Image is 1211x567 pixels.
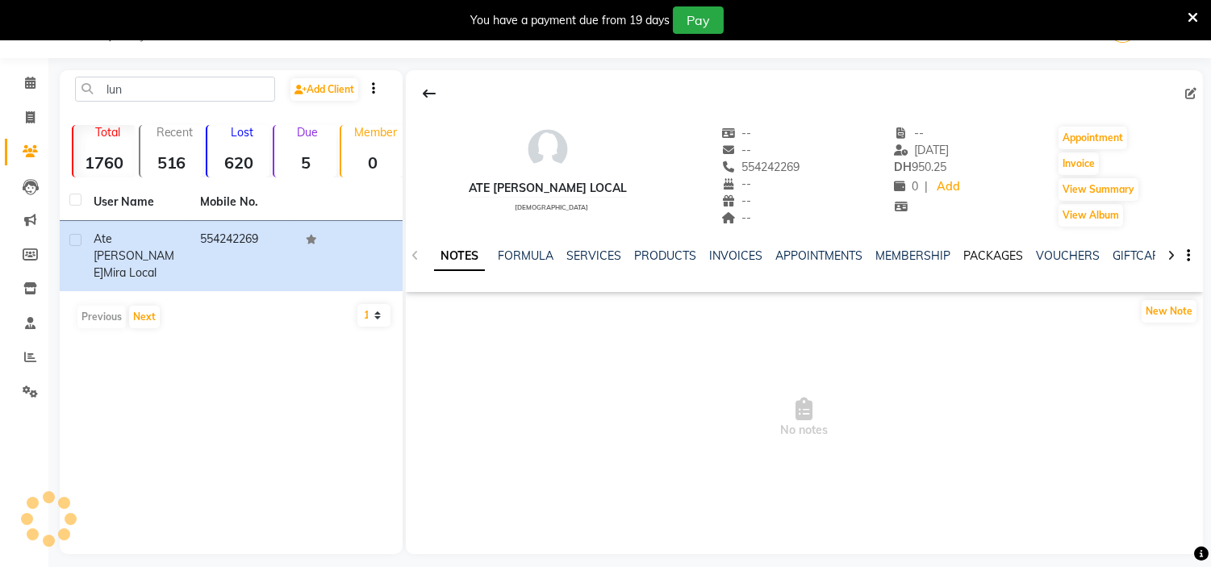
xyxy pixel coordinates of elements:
[94,231,174,280] span: ate [PERSON_NAME]
[1059,127,1127,149] button: Appointment
[894,160,912,174] span: DH
[775,248,862,263] a: APPOINTMENTS
[75,77,275,102] input: Search by Name/Mobile/Email/Code
[290,78,358,101] a: Add Client
[470,12,670,29] div: You have a payment due from 19 days
[103,265,157,280] span: mira local
[190,184,297,221] th: Mobile No.
[406,337,1203,498] span: No notes
[147,125,203,140] p: Recent
[1113,248,1176,263] a: GIFTCARDS
[673,6,724,34] button: Pay
[434,242,485,271] a: NOTES
[515,203,588,211] span: [DEMOGRAPHIC_DATA]
[469,180,627,197] div: ate [PERSON_NAME] local
[963,248,1023,263] a: PACKAGES
[1059,178,1138,201] button: View Summary
[721,143,752,157] span: --
[894,160,946,174] span: 950.25
[524,125,572,173] img: avatar
[140,152,203,173] strong: 516
[925,178,928,195] span: |
[207,152,269,173] strong: 620
[934,176,963,198] a: Add
[190,221,297,291] td: 554242269
[875,248,950,263] a: MEMBERSHIP
[348,125,403,140] p: Member
[1059,152,1099,175] button: Invoice
[498,248,553,263] a: FORMULA
[1036,248,1100,263] a: VOUCHERS
[412,78,446,109] div: Back to Client
[894,143,950,157] span: [DATE]
[341,152,403,173] strong: 0
[721,160,800,174] span: 554242269
[894,179,918,194] span: 0
[566,248,621,263] a: SERVICES
[721,194,752,208] span: --
[84,184,190,221] th: User Name
[721,126,752,140] span: --
[274,152,336,173] strong: 5
[721,177,752,191] span: --
[73,152,136,173] strong: 1760
[1142,300,1196,323] button: New Note
[709,248,762,263] a: INVOICES
[80,125,136,140] p: Total
[894,126,925,140] span: --
[721,211,752,225] span: --
[214,125,269,140] p: Lost
[278,125,336,140] p: Due
[634,248,696,263] a: PRODUCTS
[1059,204,1123,227] button: View Album
[129,306,160,328] button: Next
